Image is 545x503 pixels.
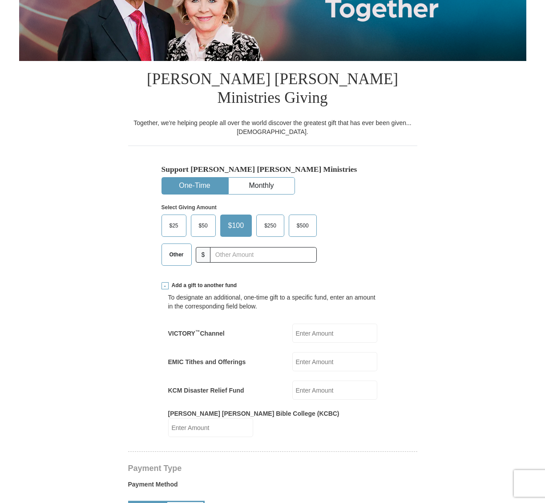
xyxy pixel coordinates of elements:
[292,381,377,400] input: Enter Amount
[292,352,377,371] input: Enter Amount
[128,465,417,472] h4: Payment Type
[168,293,377,311] div: To designate an additional, one-time gift to a specific fund, enter an amount in the correspondin...
[210,247,316,263] input: Other Amount
[168,357,246,366] label: EMIC Tithes and Offerings
[169,282,237,289] span: Add a gift to another fund
[168,329,225,338] label: VICTORY Channel
[292,324,377,343] input: Enter Amount
[165,248,188,261] span: Other
[161,204,217,211] strong: Select Giving Amount
[194,219,212,232] span: $50
[128,118,417,136] div: Together, we're helping people all over the world discover the greatest gift that has ever been g...
[128,480,417,493] label: Payment Method
[128,61,417,118] h1: [PERSON_NAME] [PERSON_NAME] Ministries Giving
[168,418,253,437] input: Enter Amount
[168,386,244,395] label: KCM Disaster Relief Fund
[162,178,228,194] button: One-Time
[165,219,183,232] span: $25
[195,329,200,334] sup: ™
[196,247,211,263] span: $
[224,219,249,232] span: $100
[168,409,339,418] label: [PERSON_NAME] [PERSON_NAME] Bible College (KCBC)
[229,178,295,194] button: Monthly
[161,165,384,174] h5: Support [PERSON_NAME] [PERSON_NAME] Ministries
[292,219,313,232] span: $500
[260,219,281,232] span: $250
